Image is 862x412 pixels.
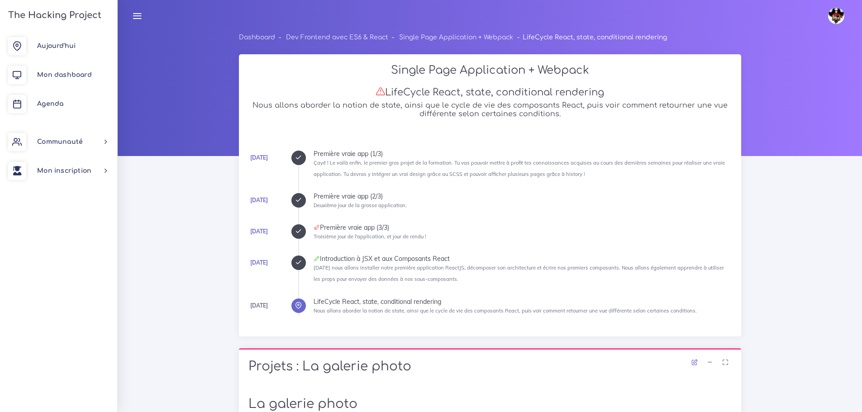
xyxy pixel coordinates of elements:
i: Corrections cette journée là [314,256,320,262]
h1: Projets : La galerie photo [248,359,732,374]
span: Agenda [37,100,63,107]
span: Communauté [37,138,83,145]
a: [DATE] [250,228,268,235]
h3: The Hacking Project [5,10,101,20]
h2: Single Page Application + Webpack [248,64,732,77]
li: LifeCycle React, state, conditional rendering [513,32,667,43]
a: [DATE] [250,259,268,266]
div: Introduction à JSX et aux Composants React [314,256,732,262]
small: [DATE] nous allons installer notre première application ReactJS, décomposer son architecture et é... [314,265,724,282]
h1: La galerie photo [248,397,732,412]
span: Mon dashboard [37,71,92,78]
div: Première vraie app (3/3) [314,224,732,231]
small: Troisième jour de l'application, et jour de rendu ! [314,233,426,240]
div: [DATE] [250,301,268,311]
i: Attention : nous n'avons pas encore reçu ton projet aujourd'hui. N'oublie pas de le soumettre en ... [376,86,385,96]
div: Première vraie app (2/3) [314,193,732,199]
div: LifeCycle React, state, conditional rendering [314,298,732,305]
h5: Nous allons aborder la notion de state, ainsi que le cycle de vie des composants React, puis voir... [248,101,732,118]
small: Deuxième jour de la grosse application. [314,202,407,208]
small: Çayé ! Le voilà enfin, le premier gros projet de la formation. Tu vas pouvoir mettre à profit tes... [314,160,725,177]
span: Mon inscription [37,167,91,174]
a: [DATE] [250,154,268,161]
a: Dashboard [239,34,275,41]
img: avatar [828,8,844,24]
i: Projet à rendre ce jour-là [314,224,320,231]
h3: LifeCycle React, state, conditional rendering [248,86,732,98]
a: Single Page Application + Webpack [399,34,513,41]
span: Aujourd'hui [37,43,76,49]
small: Nous allons aborder la notion de state, ainsi que le cycle de vie des composants React, puis voir... [314,308,697,314]
a: Dev Frontend avec ES6 & React [286,34,388,41]
a: [DATE] [250,197,268,204]
div: Première vraie app (1/3) [314,151,732,157]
